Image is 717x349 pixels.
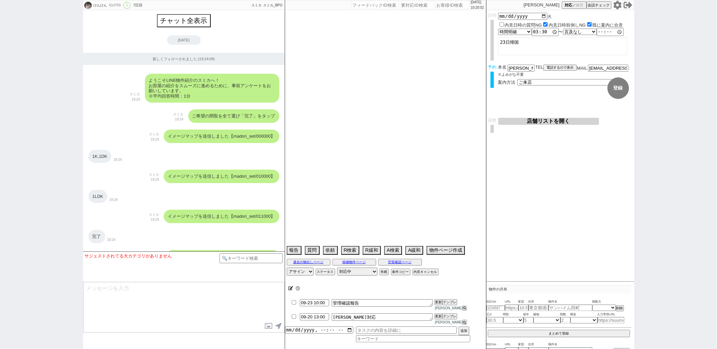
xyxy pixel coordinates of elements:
[434,306,463,310] span: [PERSON_NAME]
[486,299,505,305] span: 吹出No
[109,197,118,203] p: 19:24
[528,299,549,305] span: 住所
[518,305,528,311] input: 10.5
[380,269,389,275] button: 冬眠
[597,317,624,323] input: https://suumo.jp/chintai/jnc_000022489271
[130,92,140,97] p: スミカ
[524,2,560,8] p: [PERSON_NAME]
[488,330,630,337] button: まとめて登録
[505,305,518,311] input: https://suumo.jp/chintai/jnc_000022489271
[523,317,533,323] input: 5
[592,299,601,305] span: 掲載元
[157,14,211,27] button: チャット全表示
[287,246,302,255] button: 報告
[434,313,442,319] button: 更新
[486,306,505,311] input: 1234567
[549,299,592,305] span: 物件名
[378,259,422,266] button: 空室確認ページ
[332,259,376,266] button: 候補物件ページ
[287,259,330,266] button: 過去の物出しページ
[149,132,159,137] p: スミカ
[486,317,503,323] input: 30.5
[427,246,465,255] button: 物件ページ作成
[442,313,457,319] button: テンプレ
[145,74,279,103] div: ようこそLINE物件紹介のスミカへ！ お部屋の紹介をスムーズに進めるために、事前アンケートをお願いしています。 ※平均回答時間：1分
[523,312,533,317] span: 築年
[505,299,518,305] span: URL
[577,66,587,71] span: MAIL
[356,335,470,342] input: キーワード
[220,253,283,263] input: 🔍キーワード検索
[588,3,610,8] span: 会話チェック
[341,246,359,255] button: R検索
[164,210,279,223] div: イメージマップを送信しました【madori_set/011000】
[173,112,184,117] p: スミカ
[498,72,524,76] span: ※よみがな不要
[607,77,629,99] button: 登録
[488,118,496,123] span: 調整
[113,157,122,163] p: 19:24
[305,246,320,255] button: 質問
[486,342,505,347] span: 吹出No
[505,23,542,28] label: 内見日時の質問NG
[149,177,159,182] p: 19:24
[488,13,496,18] span: 日時
[263,3,283,7] span: スミカ_BPO
[498,65,507,72] span: 本名
[83,53,285,65] div: 新しくフォローされました (19:24:09)
[149,137,159,142] p: 19:24
[133,3,143,8] div: 7日目
[356,326,457,334] input: タスクの内容を詳細に
[434,320,463,324] span: [PERSON_NAME]
[528,305,549,311] input: 東京都港区海岸３
[323,246,338,255] button: 依頼
[498,118,599,125] button: 店舗リストを開く
[123,2,130,9] div: !
[149,172,159,177] p: スミカ
[405,246,423,255] button: A緩和
[173,117,184,122] p: 19:24
[251,3,262,7] span: スミカ
[149,217,159,222] p: 19:24
[486,285,631,293] p: 物件の共有
[498,28,633,36] div: 〜
[436,1,469,9] input: お客様ID検索
[549,305,592,311] input: サンハイム田町
[164,170,279,183] div: イメージマップを送信しました【madori_set/010000】
[528,342,549,347] span: 住所
[391,269,410,275] button: 条件コピー
[503,312,523,317] span: 間取
[93,3,107,8] div: けんけん
[597,312,624,317] span: 入力専用URL
[412,269,439,275] button: 内見キャンセル
[352,1,399,9] input: フィードバックID検索
[85,253,220,259] div: サジェストされてる大カテゴリがありません
[84,2,92,9] img: 0hCRMJL_YwHH1gMwyN98JiAhBjHxdDQkVvSgVaSFw6RR1bUwt5HldQTFIxRkVZBgl8SVcAG1A7EU9sIGsbfmXgSWcDQkpZB10...
[316,269,335,275] button: ステータス
[188,109,279,123] div: ご希望の間取を全て選び「完了」をタップ
[442,299,457,305] button: テンプレ
[518,342,528,347] span: 家賃
[547,14,552,19] span: 火
[88,190,108,203] div: 1LDK
[576,3,583,8] span: 練習
[562,1,587,9] button: 対応／練習
[167,35,201,45] div: [DATE]
[166,250,279,264] div: イメージマップを送信しました【distance_question】
[533,312,560,317] span: 建物
[459,326,469,335] button: 追加
[363,246,381,255] button: R緩和
[88,150,112,163] div: 1K,1DK
[543,65,577,71] button: 電話するので表示
[486,312,503,317] span: 広さ
[518,299,528,305] span: 家賃
[549,342,592,347] span: 物件名
[535,65,544,70] span: TEL
[384,246,402,255] button: A検索
[434,299,442,305] button: 更新
[560,312,570,317] span: 階数
[400,1,434,9] input: 要対応ID検索
[149,212,159,217] p: スミカ
[560,317,570,323] input: 2
[593,23,623,28] label: 既に案内に合意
